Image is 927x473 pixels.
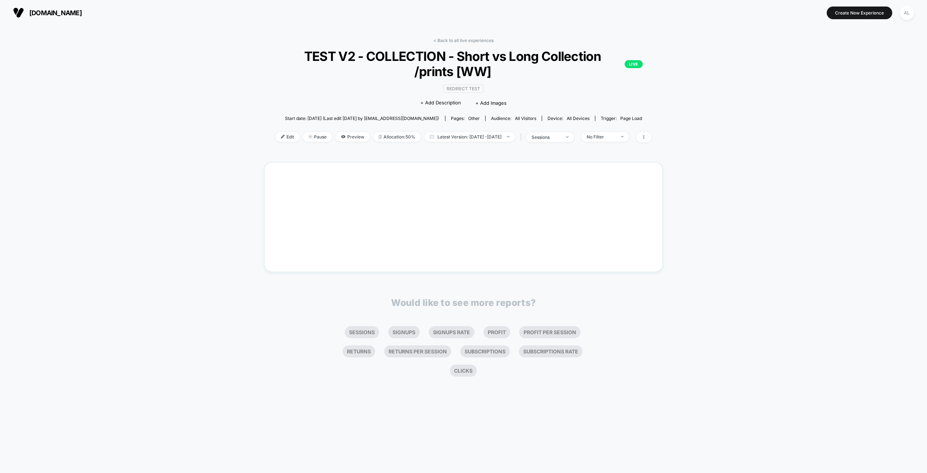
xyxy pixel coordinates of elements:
button: AL [898,5,916,20]
span: Allocation: 50% [373,132,421,142]
img: end [621,136,624,137]
li: Clicks [450,365,477,377]
img: end [507,136,509,137]
li: Subscriptions [460,345,510,357]
span: All Visitors [515,116,536,121]
span: Preview [336,132,370,142]
span: Edit [276,132,299,142]
li: Signups Rate [429,326,474,338]
button: Create New Experience [827,7,892,19]
img: end [309,135,312,138]
img: edit [281,135,285,138]
li: Sessions [345,326,379,338]
li: Signups [388,326,420,338]
div: AL [900,6,914,20]
button: [DOMAIN_NAME] [11,7,84,18]
span: Redirect Test [443,84,483,93]
span: Start date: [DATE] (Last edit [DATE] by [EMAIL_ADDRESS][DOMAIN_NAME]) [285,116,439,121]
span: TEST V2 - COLLECTION - Short vs Long Collection /prints [WW] [284,49,643,79]
span: Latest Version: [DATE] - [DATE] [424,132,515,142]
div: No Filter [587,134,616,140]
span: all devices [567,116,590,121]
a: < Back to all live experiences [433,38,494,43]
p: Would like to see more reports? [391,297,536,308]
img: end [566,136,569,138]
span: Pause [303,132,332,142]
div: Audience: [491,116,536,121]
img: rebalance [379,135,382,139]
p: LIVE [625,60,643,68]
span: + Add Images [475,100,507,106]
li: Profit Per Session [519,326,580,338]
span: + Add Description [420,99,461,107]
span: [DOMAIN_NAME] [29,9,82,17]
li: Returns Per Session [384,345,451,357]
div: Pages: [451,116,480,121]
img: Visually logo [13,7,24,18]
div: sessions [532,134,561,140]
span: other [468,116,480,121]
span: Device: [542,116,595,121]
span: Page Load [620,116,642,121]
span: | [519,132,526,142]
img: calendar [430,135,434,138]
div: Trigger: [601,116,642,121]
li: Profit [483,326,510,338]
li: Subscriptions Rate [519,345,583,357]
li: Returns [343,345,375,357]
